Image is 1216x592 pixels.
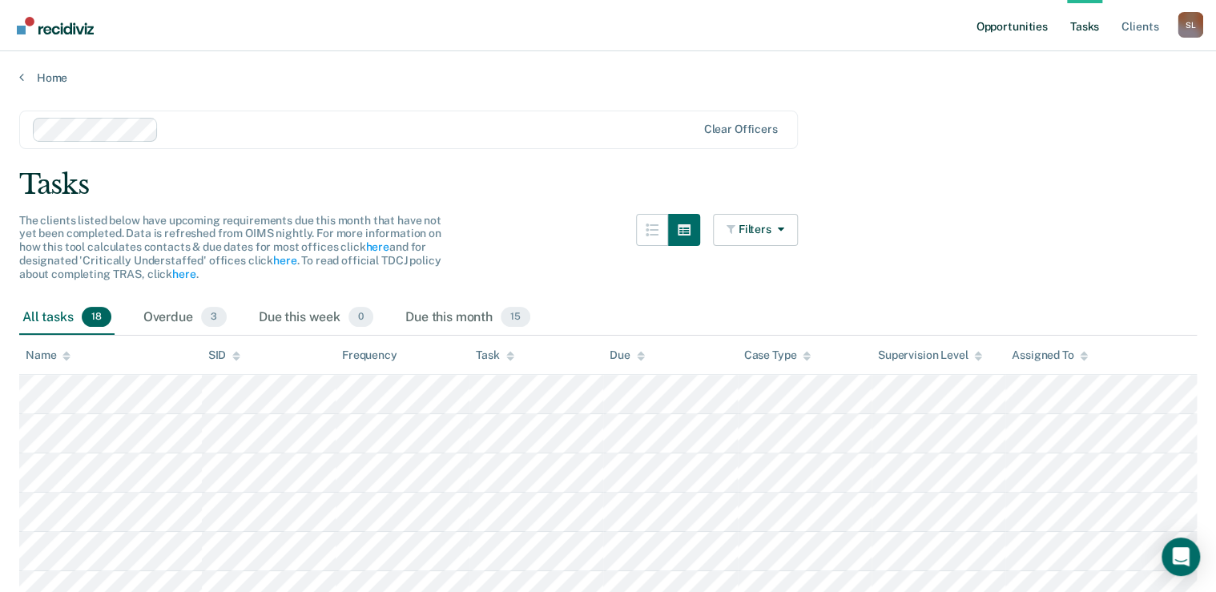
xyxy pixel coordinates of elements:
[273,254,296,267] a: here
[1178,12,1203,38] div: S L
[82,307,111,328] span: 18
[1012,348,1088,362] div: Assigned To
[172,268,195,280] a: here
[703,123,777,136] div: Clear officers
[17,17,94,34] img: Recidiviz
[1178,12,1203,38] button: Profile dropdown button
[19,70,1197,85] a: Home
[476,348,513,362] div: Task
[19,214,441,280] span: The clients listed below have upcoming requirements due this month that have not yet been complet...
[1162,538,1200,576] div: Open Intercom Messenger
[744,348,811,362] div: Case Type
[342,348,397,362] div: Frequency
[878,348,983,362] div: Supervision Level
[610,348,645,362] div: Due
[365,240,389,253] a: here
[26,348,70,362] div: Name
[19,300,115,336] div: All tasks18
[402,300,534,336] div: Due this month15
[201,307,227,328] span: 3
[713,214,798,246] button: Filters
[208,348,241,362] div: SID
[256,300,376,336] div: Due this week0
[19,168,1197,201] div: Tasks
[501,307,530,328] span: 15
[348,307,373,328] span: 0
[140,300,230,336] div: Overdue3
